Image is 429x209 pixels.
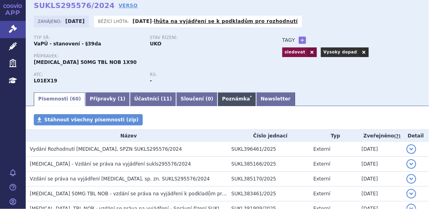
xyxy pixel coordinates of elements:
a: + [299,37,306,44]
th: Detail [402,130,429,142]
strong: - [150,78,152,84]
span: 11 [163,96,170,102]
strong: SUKLS295576/2024 [34,1,115,10]
td: SUKL385166/2025 [228,156,310,171]
a: Písemnosti (60) [34,92,85,106]
span: 1 [120,96,123,102]
th: Číslo jednací [228,130,310,142]
strong: [DATE] [66,18,85,24]
p: Typ SŘ: [34,35,142,40]
th: Název [26,130,228,142]
button: detail [406,144,416,154]
a: Účastníci (11) [130,92,177,106]
span: Běžící lhůta: [98,18,131,25]
span: Stáhnout všechny písemnosti (zip) [44,117,139,123]
td: SUKL383461/2025 [228,186,310,201]
a: Vysoky dopad [321,47,359,57]
p: RS: [150,72,258,77]
span: QINLOCK 50MG TBL NOB - vzdání se práva na vyjádření k podkladům pro rozhodnutí, SPZN SUKLS295576/... [30,191,318,197]
td: [DATE] [357,156,402,171]
button: detail [406,174,416,184]
a: Newsletter [256,92,295,106]
td: [DATE] [357,142,402,157]
p: - [133,18,298,25]
span: Vzdání se práva na vyjádření QINLOCK, sp. zn. SUKLS295576/2024 [30,176,210,182]
a: sledovat [282,47,307,57]
span: Externí [313,176,330,182]
a: Stáhnout všechny písemnosti (zip) [34,114,143,125]
p: Stav řízení: [150,35,258,40]
td: [DATE] [357,186,402,201]
th: Typ [309,130,357,142]
p: Přípravek: [34,54,266,59]
span: 60 [72,96,79,102]
td: SUKL385170/2025 [228,171,310,186]
a: VERSO [119,2,138,10]
abbr: (?) [394,133,400,139]
span: Externí [313,146,330,152]
strong: [DATE] [133,18,152,24]
a: lhůta na vyjádření se k podkladům pro rozhodnutí [154,18,298,24]
button: detail [406,189,416,199]
span: [MEDICAL_DATA] 50MG TBL NOB 1X90 [34,59,137,65]
span: Externí [313,161,330,167]
a: Sloučení (0) [176,92,218,106]
h3: Tagy [282,35,295,45]
a: Poznámka* [218,92,256,106]
th: Zveřejněno [357,130,402,142]
a: Přípravky (1) [85,92,130,106]
strong: RIPRETINIB [34,78,57,84]
span: 0 [208,96,211,102]
span: Vydání Rozhodnutí QINLOCK, SPZN SUKLS295576/2024 [30,146,182,152]
button: detail [406,159,416,169]
span: Externí [313,191,330,197]
strong: UKO [150,41,162,47]
span: QINLOCK - Vzdání se práva na vyjádření sukls295576/2024 [30,161,191,167]
span: Zahájeno: [38,18,63,25]
td: [DATE] [357,171,402,186]
td: SUKL396461/2025 [228,142,310,157]
strong: VaPÚ - stanovení - §39da [34,41,101,47]
p: ATC: [34,72,142,77]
